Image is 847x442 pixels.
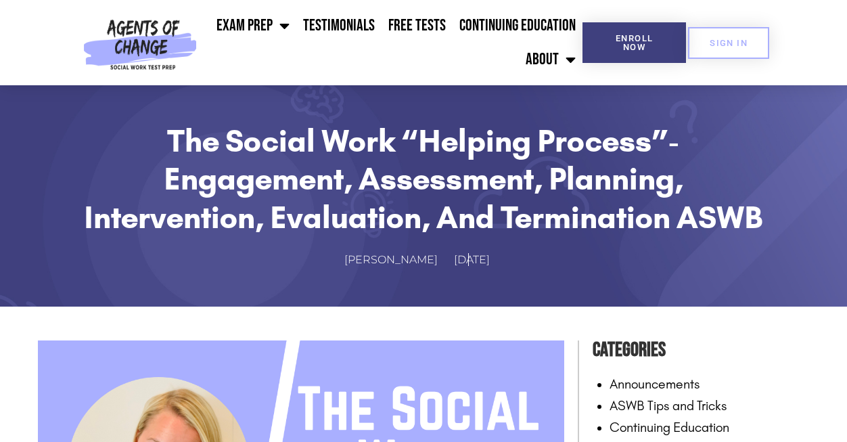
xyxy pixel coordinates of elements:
[519,43,582,76] a: About
[593,334,809,366] h4: Categories
[610,376,700,392] a: Announcements
[72,122,775,236] h1: The Social Work “Helping Process”- Engagement, Assessment, Planning, Intervention, Evaluation, an...
[604,34,664,51] span: Enroll Now
[610,419,729,435] a: Continuing Education
[296,9,382,43] a: Testimonials
[382,9,453,43] a: Free Tests
[344,250,451,270] a: [PERSON_NAME]
[454,250,503,270] a: [DATE]
[710,39,748,47] span: SIGN IN
[688,27,769,59] a: SIGN IN
[582,22,686,63] a: Enroll Now
[344,250,438,270] span: [PERSON_NAME]
[454,253,490,266] time: [DATE]
[453,9,582,43] a: Continuing Education
[210,9,296,43] a: Exam Prep
[202,9,582,76] nav: Menu
[610,397,727,414] a: ASWB Tips and Tricks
